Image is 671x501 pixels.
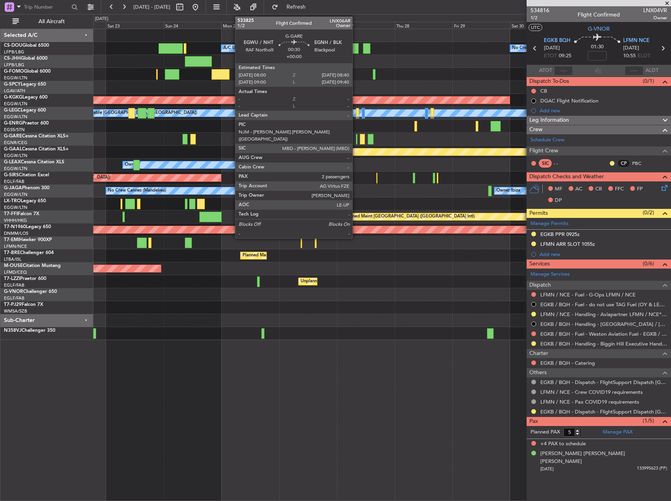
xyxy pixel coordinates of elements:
a: CS-JHHGlobal 6000 [4,56,47,61]
span: G-FOMO [4,69,24,74]
span: 1/2 [531,15,549,21]
div: DGAC Flight Notification [540,97,598,104]
span: G-VNOR [4,289,23,294]
a: EGKB / BQH - Handling - Biggin Hill Executive Handling EGKB / BQH [540,340,667,347]
div: LFMN ARR SLOT 1055z [540,241,595,247]
a: G-GAALCessna Citation XLS+ [4,147,69,152]
div: Thu 28 [395,22,452,29]
span: [DATE] [544,44,560,52]
span: LX-TRO [4,199,21,203]
span: Services [529,260,550,269]
a: EGLF/FAB [4,295,24,301]
a: Manage Permits [531,220,569,228]
a: LFMN / NCE - Fuel - G-Ops LFMN / NCE [540,291,636,298]
a: G-JAGAPhenom 300 [4,186,49,190]
a: EGLF/FAB [4,282,24,288]
div: SIC [539,159,552,168]
span: Permits [529,209,548,218]
a: EGKB / BQH - Handling - [GEOGRAPHIC_DATA] / [GEOGRAPHIC_DATA] / FAB [540,321,667,327]
span: Others [529,368,547,377]
div: [PERSON_NAME] [PERSON_NAME] [PERSON_NAME] [540,450,667,465]
div: Sun 24 [164,22,221,29]
a: G-LEGCLegacy 600 [4,108,46,113]
div: CB [540,88,547,94]
a: T7-EMIHawker 900XP [4,238,52,242]
a: M-OUSECitation Mustang [4,263,61,268]
span: MF [555,185,562,193]
span: (1/5) [643,417,654,425]
span: Dispatch Checks and Weather [529,172,604,181]
span: ETOT [544,52,557,60]
span: All Aircraft [20,19,83,24]
span: G-KGKG [4,95,22,100]
span: 534816 [531,6,549,15]
span: G-ENRG [4,121,22,126]
a: EGKB / BQH - Catering [540,360,595,366]
span: [DATE] [623,44,639,52]
span: Pax [529,417,538,426]
a: PBC [632,160,650,167]
a: EGGW/LTN [4,192,27,197]
span: G-LEGC [4,108,21,113]
input: Trip Number [24,1,69,13]
span: (0/1) [643,77,654,85]
span: [DATE] - [DATE] [133,4,170,11]
a: T7-N1960Legacy 650 [4,225,51,229]
div: Add new [540,251,667,258]
span: LFMN NCE [623,37,649,45]
a: DNMM/LOS [4,230,28,236]
div: No Crew [512,42,530,54]
span: G-GAAL [4,147,22,152]
span: EGKB BQH [544,37,571,45]
a: EGKB / BQH - Fuel - do not use TAG Fuel (OY & LEA only) EGLF / FAB [540,301,667,308]
a: EGGW/LTN [4,114,27,120]
a: G-FOMOGlobal 6000 [4,69,51,74]
a: EGGW/LTN [4,205,27,210]
span: M-OUSE [4,263,23,268]
span: T7-LZZI [4,276,20,281]
a: LGAV/ATH [4,88,25,94]
a: LFPB/LBG [4,49,24,55]
div: EGKB PPR 0925z [540,231,580,238]
input: --:-- [554,66,573,75]
span: G-SIRS [4,173,19,177]
span: Crew [529,125,543,134]
a: LFMN/NCE [4,243,27,249]
span: T7-N1960 [4,225,26,229]
span: Leg Information [529,116,569,125]
a: LFPB/LBG [4,62,24,68]
div: No Crew Cannes (Mandelieu) [108,185,166,197]
a: EGKB / BQH - Dispatch - FlightSupport Dispatch [GEOGRAPHIC_DATA] [540,379,667,386]
span: 09:25 [559,52,571,60]
div: Planned Maint [GEOGRAPHIC_DATA] ([GEOGRAPHIC_DATA] Intl) [344,211,475,223]
a: EGLF/FAB [4,179,24,185]
a: G-LEAXCessna Citation XLS [4,160,64,165]
div: Owner Ibiza [496,185,520,197]
div: Sat 30 [510,22,568,29]
a: G-GARECessna Citation XLS+ [4,134,69,139]
a: G-SPCYLegacy 650 [4,82,46,87]
a: LFMN / NCE - Crew COVID19 requirements [540,389,643,395]
a: CS-DOUGlobal 6500 [4,43,49,48]
span: T7-PJ29 [4,302,22,307]
span: Dispatch [529,281,551,290]
span: [DATE] [540,466,554,472]
span: (0/2) [643,208,654,217]
span: ALDT [645,67,658,75]
div: Wed 27 [337,22,395,29]
a: T7-FFIFalcon 7X [4,212,39,216]
span: CR [595,185,602,193]
a: T7-BREChallenger 604 [4,251,54,255]
a: Schedule Crew [531,136,565,144]
div: Flight Confirmed [578,11,620,19]
a: VHHH/HKG [4,218,27,223]
span: Dispatch To-Dos [529,77,569,86]
a: N358VJChallenger 350 [4,328,55,333]
span: 10:55 [623,52,636,60]
div: Fri 29 [452,22,510,29]
span: +4 PAX to schedule [540,440,586,448]
span: FP [637,185,643,193]
span: T7-FFI [4,212,18,216]
a: LFMN / NCE - Handling - Aviapartner LFMN / NCE*****MY HANDLING**** [540,311,667,318]
span: CS-JHH [4,56,21,61]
